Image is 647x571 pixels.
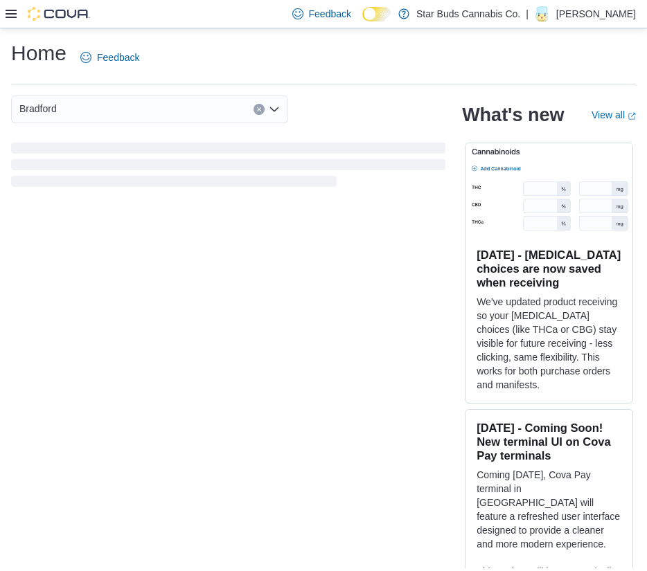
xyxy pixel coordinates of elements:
p: [PERSON_NAME] [556,6,636,22]
a: View allExternal link [592,109,636,120]
span: Feedback [97,51,139,64]
img: Cova [28,7,90,21]
span: Feedback [309,7,351,21]
h3: [DATE] - Coming Soon! New terminal UI on Cova Pay terminals [477,421,621,462]
p: Coming [DATE], Cova Pay terminal in [GEOGRAPHIC_DATA] will feature a refreshed user interface des... [477,468,621,551]
p: We've updated product receiving so your [MEDICAL_DATA] choices (like THCa or CBG) stay visible fo... [477,295,621,392]
button: Open list of options [269,104,280,115]
h1: Home [11,39,67,67]
span: Dark Mode [362,21,363,22]
h3: [DATE] - [MEDICAL_DATA] choices are now saved when receiving [477,248,621,289]
button: Clear input [254,104,265,115]
input: Dark Mode [362,7,391,21]
div: Daniel Swadron [534,6,551,22]
svg: External link [628,112,636,120]
p: Star Buds Cannabis Co. [416,6,520,22]
span: Bradford [19,100,57,117]
h2: What's new [462,104,564,126]
p: | [526,6,529,22]
a: Feedback [75,44,145,71]
span: Loading [11,145,445,190]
